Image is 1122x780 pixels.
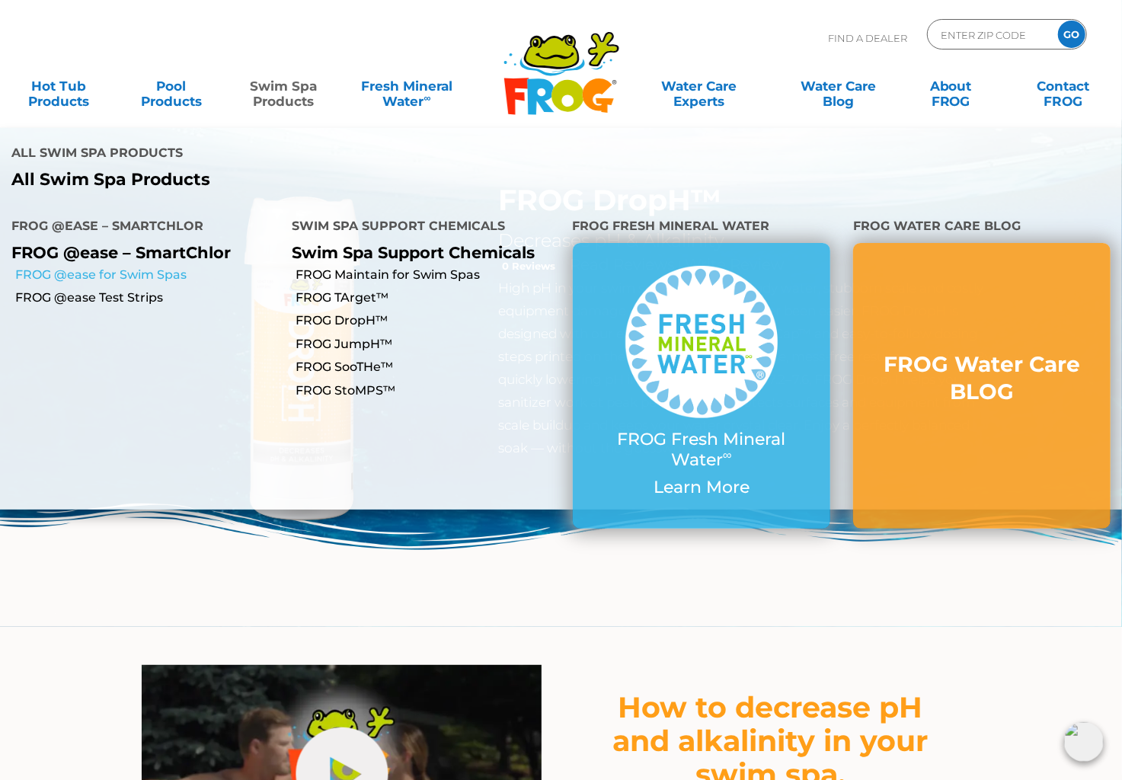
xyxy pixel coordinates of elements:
[723,447,732,462] sup: ∞
[1058,21,1085,48] input: GO
[603,430,800,470] p: FROG Fresh Mineral Water
[127,71,215,101] a: PoolProducts
[11,243,269,262] p: FROG @ease – SmartChlor
[853,213,1111,243] h4: FROG Water Care BLOG
[628,71,770,101] a: Water CareExperts
[11,213,269,243] h4: FROG @ease – SmartChlor
[15,71,103,101] a: Hot TubProducts
[240,71,328,101] a: Swim SpaProducts
[296,336,561,353] a: FROG JumpH™
[1019,71,1107,101] a: ContactFROG
[603,478,800,497] p: Learn More
[296,312,561,329] a: FROG DropH™
[828,19,907,57] p: Find A Dealer
[884,350,1080,406] h3: FROG Water Care BLOG
[11,139,550,170] h4: All Swim Spa Products
[795,71,883,101] a: Water CareBlog
[573,213,830,243] h4: FROG Fresh Mineral Water
[296,289,561,306] a: FROG TArget™
[296,382,561,399] a: FROG StoMPS™
[296,359,561,376] a: FROG SooTHe™
[1064,722,1104,762] img: openIcon
[603,266,800,505] a: FROG Fresh Mineral Water∞ Learn More
[15,267,280,283] a: FROG @ease for Swim Spas
[296,267,561,283] a: FROG Maintain for Swim Spas
[15,289,280,306] a: FROG @ease Test Strips
[11,170,550,190] a: All Swim Spa Products
[907,71,995,101] a: AboutFROG
[292,243,535,262] a: Swim Spa Support Chemicals
[352,71,461,101] a: Fresh MineralWater∞
[424,92,430,104] sup: ∞
[292,213,549,243] h4: Swim Spa Support Chemicals
[939,24,1042,46] input: Zip Code Form
[884,350,1080,421] a: FROG Water Care BLOG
